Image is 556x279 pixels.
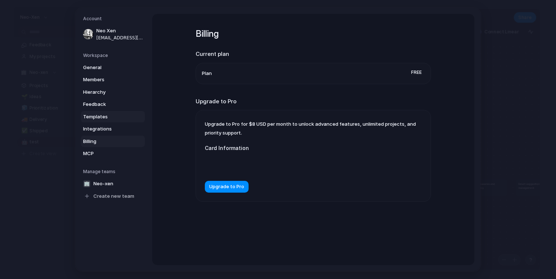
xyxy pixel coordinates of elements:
[408,68,425,77] span: Free
[81,190,145,202] a: Create new team
[83,125,130,133] span: Integrations
[205,144,352,152] label: Card Information
[205,181,249,193] button: Upgrade to Pro
[83,64,130,71] span: General
[209,183,244,190] span: Upgrade to Pro
[196,97,431,106] h2: Upgrade to Pro
[205,121,416,136] span: Upgrade to Pro for $8 USD per month to unlock advanced features, unlimited projects, and priority...
[96,35,143,41] span: [EMAIL_ADDRESS][DOMAIN_NAME]
[83,150,130,157] span: MCP
[196,27,431,40] h1: Billing
[81,86,145,98] a: Hierarchy
[81,74,145,86] a: Members
[202,70,212,77] span: Plan
[81,99,145,110] a: Feedback
[196,50,431,58] h2: Current plan
[81,123,145,135] a: Integrations
[93,180,113,187] span: Neo-xen
[81,62,145,74] a: General
[81,178,145,190] a: 🏢Neo-xen
[96,27,143,35] span: Neo Xen
[83,180,90,187] div: 🏢
[83,138,130,145] span: Billing
[81,148,145,160] a: MCP
[83,15,145,22] h5: Account
[83,168,145,175] h5: Manage teams
[83,89,130,96] span: Hierarchy
[93,193,134,200] span: Create new team
[83,113,130,121] span: Templates
[81,25,145,43] a: Neo Xen[EMAIL_ADDRESS][DOMAIN_NAME]
[81,111,145,123] a: Templates
[83,52,145,59] h5: Workspace
[83,101,130,108] span: Feedback
[83,76,130,83] span: Members
[81,136,145,147] a: Billing
[211,161,346,168] iframe: Secure card payment input frame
